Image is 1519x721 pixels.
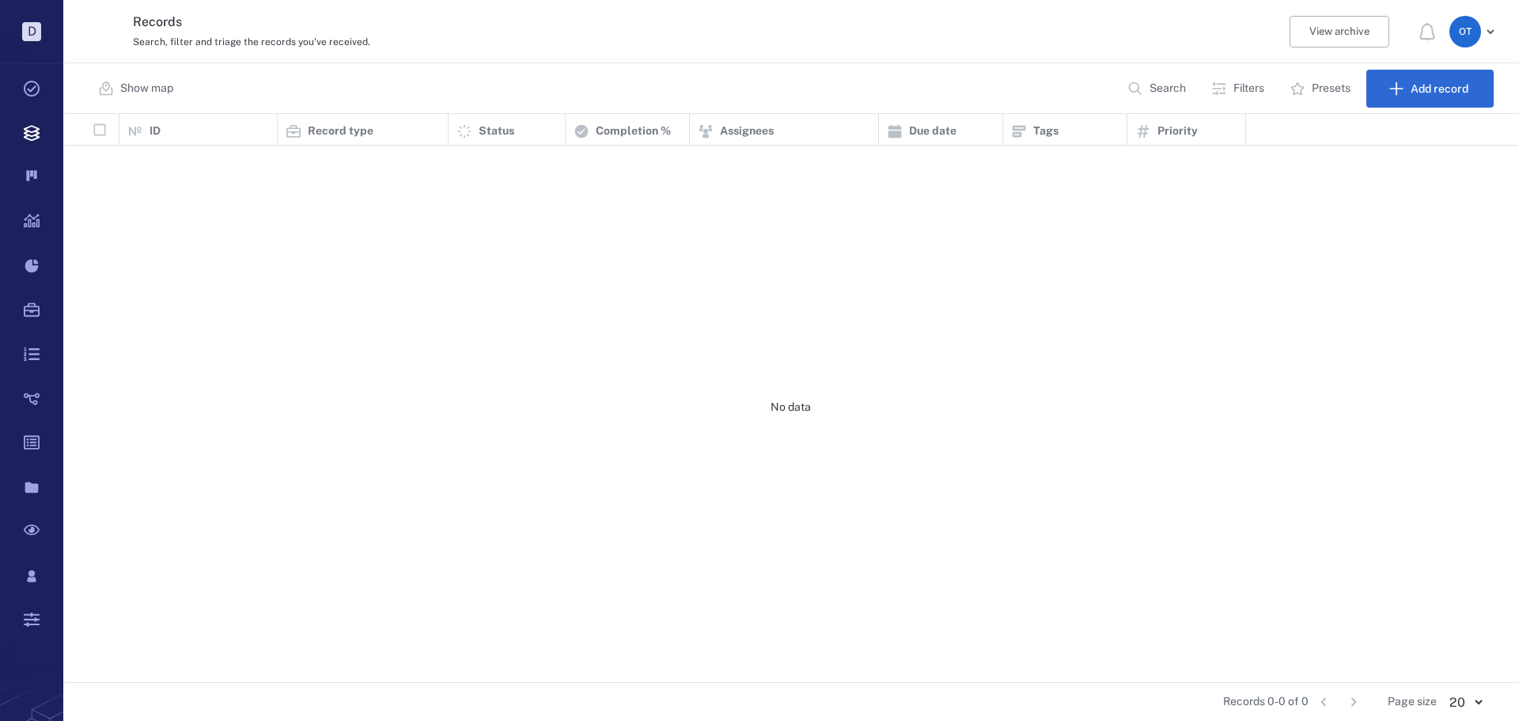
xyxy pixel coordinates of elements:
[308,123,373,139] p: Record type
[596,123,671,139] p: Completion %
[63,146,1518,670] div: No data
[1233,81,1264,97] p: Filters
[120,81,173,97] p: Show map
[1280,70,1363,108] button: Presets
[1449,16,1500,47] button: OT
[133,36,370,47] span: Search, filter and triage the records you've received.
[720,123,774,139] p: Assignees
[1202,70,1277,108] button: Filters
[1150,81,1186,97] p: Search
[909,123,956,139] p: Due date
[1309,689,1369,715] nav: pagination navigation
[22,22,41,41] p: D
[1290,16,1389,47] button: View archive
[1223,694,1309,710] span: Records 0-0 of 0
[1033,123,1059,139] p: Tags
[1157,123,1198,139] p: Priority
[1388,694,1437,710] span: Page size
[1312,81,1350,97] p: Presets
[1449,16,1481,47] div: O T
[89,70,186,108] button: Show map
[1118,70,1199,108] button: Search
[150,123,161,139] p: ID
[479,123,514,139] p: Status
[1366,70,1494,108] button: Add record
[1437,693,1494,712] div: 20
[133,13,1036,32] h3: Records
